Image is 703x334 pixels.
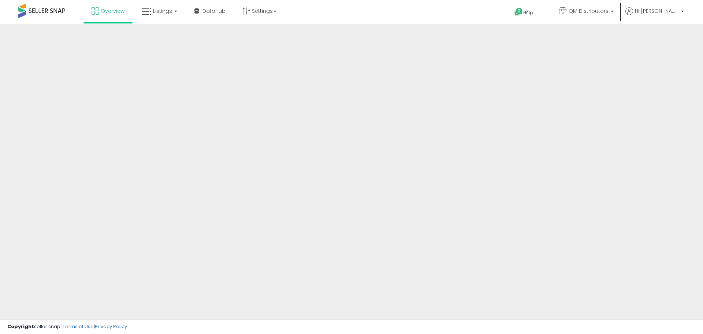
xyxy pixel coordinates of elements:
[625,7,684,24] a: Hi [PERSON_NAME]
[509,2,547,24] a: Help
[514,7,523,16] i: Get Help
[7,323,127,330] div: seller snap | |
[523,10,533,16] span: Help
[101,7,124,15] span: Overview
[7,323,34,330] strong: Copyright
[635,7,679,15] span: Hi [PERSON_NAME]
[153,7,172,15] span: Listings
[569,7,609,15] span: QM Distributors
[95,323,127,330] a: Privacy Policy
[202,7,226,15] span: DataHub
[63,323,94,330] a: Terms of Use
